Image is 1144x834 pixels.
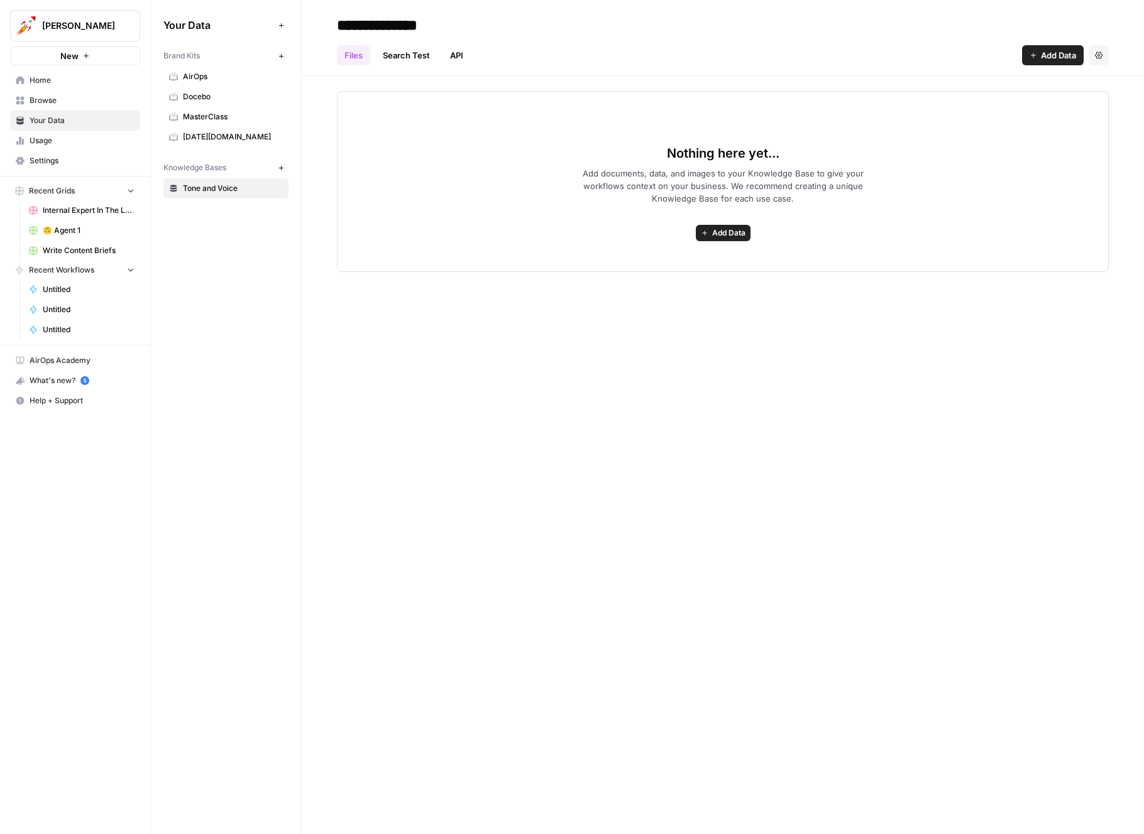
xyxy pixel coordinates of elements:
a: Browse [10,90,140,111]
span: New [60,50,79,62]
span: Add Data [1041,49,1076,62]
span: 🙃 Agent 1 [43,225,135,236]
span: Add documents, data, and images to your Knowledge Base to give your workflows context on your bus... [562,167,884,205]
span: Browse [30,95,135,106]
span: Untitled [43,324,135,335]
span: Usage [30,135,135,146]
button: Add Data [696,225,751,241]
button: Recent Workflows [10,261,140,279]
a: Files [337,45,370,65]
a: Your Data [10,111,140,131]
a: Search Test [375,45,437,65]
span: [DATE][DOMAIN_NAME] [183,131,283,143]
span: Nothing here yet... [667,144,779,162]
a: AirOps Academy [10,350,140,371]
span: Home [30,75,135,86]
a: Docebo [163,87,289,107]
a: Internal Expert In The Loop [23,200,140,220]
a: API [443,45,471,65]
a: [DATE][DOMAIN_NAME] [163,127,289,147]
button: Help + Support [10,391,140,411]
span: Your Data [163,18,273,33]
span: Docebo [183,91,283,102]
a: AirOps [163,67,289,87]
span: AirOps Academy [30,355,135,366]
span: Brand Kits [163,50,200,62]
span: Add Data [712,227,745,239]
img: Alex Testing Logo [14,14,37,37]
button: New [10,46,140,65]
button: Recent Grids [10,181,140,200]
span: Recent Grids [29,185,75,197]
a: Write Content Briefs [23,241,140,261]
a: Home [10,70,140,90]
a: Tone and Voice [163,178,289,198]
span: Untitled [43,284,135,295]
button: Add Data [1022,45,1084,65]
span: AirOps [183,71,283,82]
span: [PERSON_NAME] [42,19,118,32]
span: Untitled [43,304,135,315]
a: Untitled [23,300,140,320]
a: MasterClass [163,107,289,127]
span: Tone and Voice [183,183,283,194]
a: Usage [10,131,140,151]
span: Settings [30,155,135,166]
span: MasterClass [183,111,283,122]
span: Knowledge Bases [163,162,226,173]
a: 5 [80,376,89,385]
a: Settings [10,151,140,171]
a: Untitled [23,320,140,340]
div: What's new? [11,371,140,390]
button: What's new? 5 [10,371,140,391]
span: Internal Expert In The Loop [43,205,135,216]
button: Workspace: Alex Testing [10,10,140,41]
span: Recent Workflows [29,264,94,276]
span: Your Data [30,115,135,126]
span: Write Content Briefs [43,245,135,256]
text: 5 [83,377,86,384]
a: Untitled [23,279,140,300]
a: 🙃 Agent 1 [23,220,140,241]
span: Help + Support [30,395,135,406]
